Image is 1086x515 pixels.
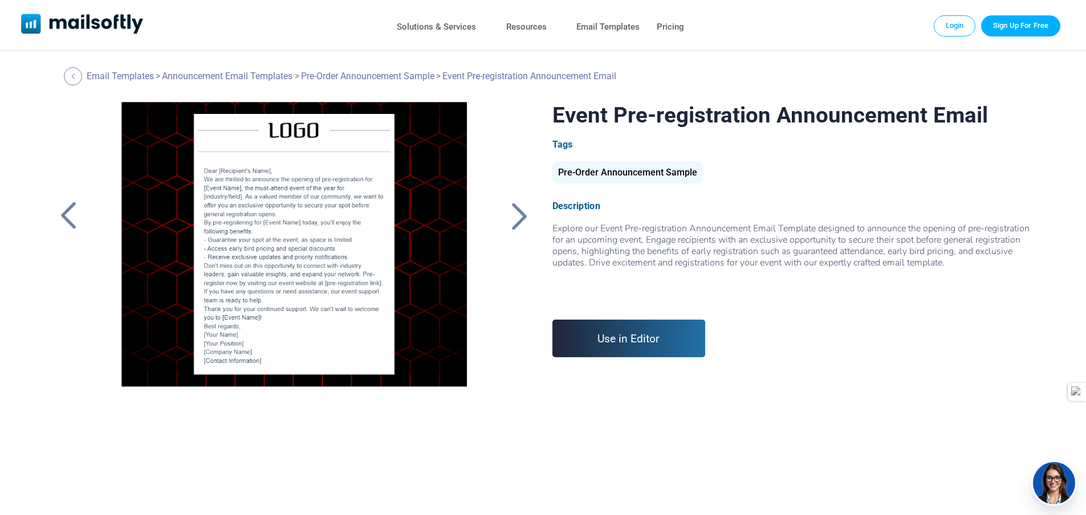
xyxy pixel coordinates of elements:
[934,15,976,36] a: Login
[981,15,1060,36] a: Trial
[21,14,144,36] a: Mailsoftly
[506,19,547,35] a: Resources
[657,19,684,35] a: Pricing
[397,19,476,35] a: Solutions & Services
[576,19,640,35] a: Email Templates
